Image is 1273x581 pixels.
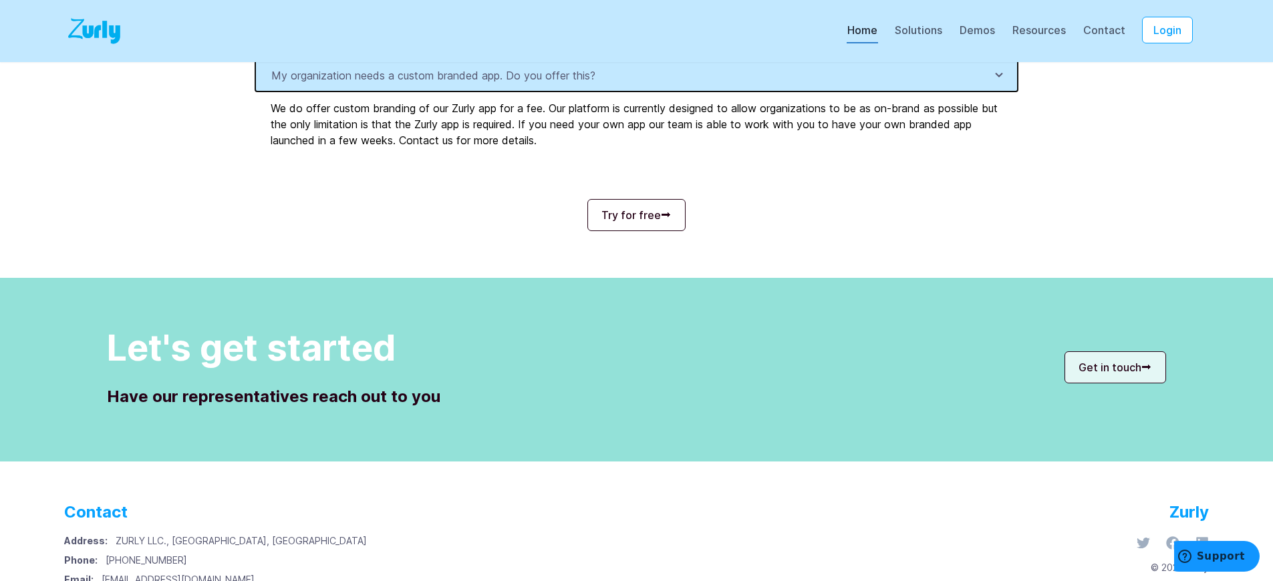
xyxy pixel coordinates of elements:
img: Logo [64,16,128,46]
a: Home [847,23,878,43]
strong: Address: [64,535,116,546]
div: Solutions [894,22,943,45]
strong: Phone: [64,554,106,566]
a: Resources [1012,23,1067,43]
a: Login [1126,23,1209,37]
div: We do offer custom branding of our Zurly app for a fee. Our platform is currently designed to all... [255,92,1018,156]
a: Contact [1083,23,1126,43]
p: [PHONE_NUMBER] [64,550,367,570]
p: My organization needs a custom branded app. Do you offer this? [271,67,603,83]
p: ZURLY LLC., [GEOGRAPHIC_DATA], [GEOGRAPHIC_DATA] [64,531,367,550]
h4: Zurly [1121,494,1209,531]
a: Demos [959,23,996,43]
button: My organization needs a custom branded app. Do you offer this? [255,59,1018,92]
a: Get in touch⮕ [1065,351,1166,383]
iframe: Opens a widget where you can find more information [1174,541,1260,574]
button: Login [1142,17,1193,43]
h4: Have our representatives reach out to you [107,386,440,407]
h1: Let's get started [107,327,440,370]
a: Try for free⮕ [587,199,686,231]
p: © 2020 Zurly [1121,555,1209,574]
h4: Contact [64,494,367,531]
